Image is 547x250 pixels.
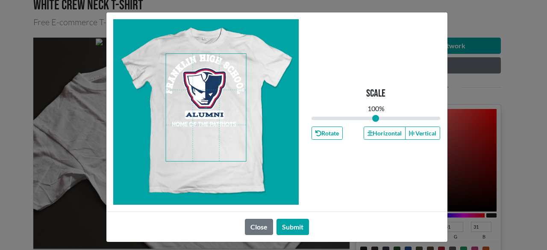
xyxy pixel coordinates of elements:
button: Horizontal [364,126,406,140]
div: 100 % [368,103,385,114]
p: Scale [366,88,385,100]
button: Submit [276,219,309,235]
button: Close [245,219,273,235]
button: Vertical [405,126,440,140]
button: Rotate [312,126,343,140]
